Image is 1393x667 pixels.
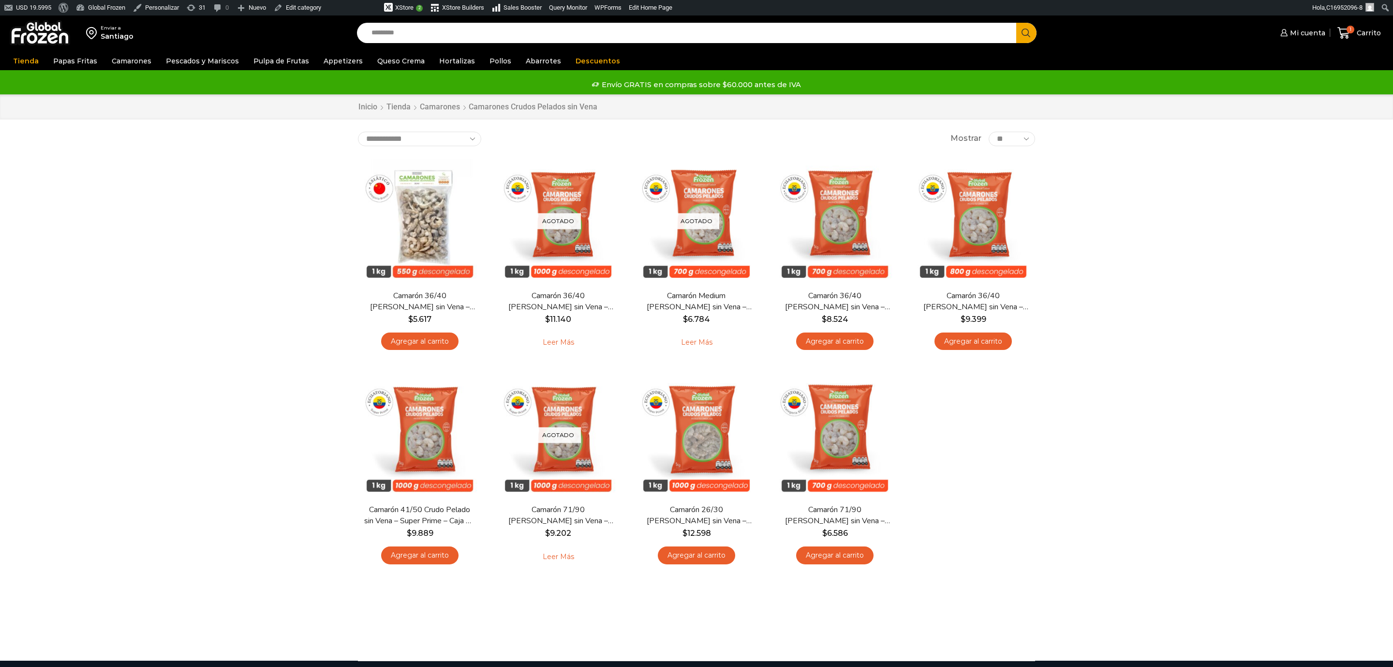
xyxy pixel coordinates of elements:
[961,315,965,324] span: $
[381,333,459,350] a: Agregar al carrito: “Camarón 36/40 Crudo Pelado sin Vena - Bronze - Caja 10 kg”
[1347,26,1354,33] span: 1
[485,52,516,70] a: Pollos
[796,333,874,350] a: Agregar al carrito: “Camarón 36/40 Crudo Pelado sin Vena - Silver - Caja 10 kg”
[408,315,431,324] bdi: 5.617
[682,529,711,538] bdi: 12.598
[419,102,460,113] a: Camarones
[249,52,314,70] a: Pulpa de Frutas
[1335,22,1383,45] a: 1 Carrito
[779,504,890,527] a: Camarón 71/90 [PERSON_NAME] sin Vena – Silver – Caja 10 kg
[535,213,581,229] p: Agotado
[674,213,719,229] p: Agotado
[918,290,1029,313] a: Camarón 36/40 [PERSON_NAME] sin Vena – Gold – Caja 10 kg
[107,52,156,70] a: Camarones
[658,546,735,564] a: Agregar al carrito: “Camarón 26/30 Crudo Pelado sin Vena - Super Prime - Caja 10 kg”
[641,504,752,527] a: Camarón 26/30 [PERSON_NAME] sin Vena – Super Prime – Caja 10 kg
[372,52,430,70] a: Queso Crema
[571,52,625,70] a: Descuentos
[330,2,371,17] img: Visitas de 48 horas. Haz clic para ver más estadísticas del sitio.
[416,5,423,12] span: 2
[8,52,44,70] a: Tienda
[545,315,571,324] bdi: 11.140
[319,52,368,70] a: Appetizers
[364,290,475,313] a: Camarón 36/40 [PERSON_NAME] sin Vena – Bronze – Caja 10 kg
[386,102,411,113] a: Tienda
[86,25,101,41] img: address-field-icon.svg
[545,529,550,538] span: $
[48,52,102,70] a: Papas Fritas
[503,290,614,313] a: Camarón 36/40 [PERSON_NAME] sin Vena – Super Prime – Caja 10 kg
[545,315,550,324] span: $
[822,315,848,324] bdi: 8.524
[101,31,133,41] div: Santiago
[961,315,986,324] bdi: 9.399
[683,315,688,324] span: $
[796,546,874,564] a: Agregar al carrito: “Camarón 71/90 Crudo Pelado sin Vena - Silver - Caja 10 kg”
[101,25,133,31] div: Enviar a
[358,102,597,113] nav: Breadcrumb
[407,529,433,538] bdi: 9.889
[683,315,710,324] bdi: 6.784
[934,333,1012,350] a: Agregar al carrito: “Camarón 36/40 Crudo Pelado sin Vena - Gold - Caja 10 kg”
[528,333,589,353] a: Leé más sobre “Camarón 36/40 Crudo Pelado sin Vena - Super Prime - Caja 10 kg”
[408,315,413,324] span: $
[161,52,244,70] a: Pescados y Mariscos
[407,529,412,538] span: $
[469,102,597,111] h1: Camarones Crudos Pelados sin Vena
[504,4,542,11] span: Sales Booster
[535,427,581,443] p: Agotado
[384,3,393,12] img: xstore
[364,504,475,527] a: Camarón 41/50 Crudo Pelado sin Vena – Super Prime – Caja 10 kg
[381,546,459,564] a: Agregar al carrito: “Camarón 41/50 Crudo Pelado sin Vena - Super Prime - Caja 10 kg”
[779,290,890,313] a: Camarón 36/40 [PERSON_NAME] sin Vena – Silver – Caja 10 kg
[358,132,481,146] select: Pedido de la tienda
[528,546,589,567] a: Leé más sobre “Camarón 71/90 Crudo Pelado sin Vena - Super Prime - Caja 10 kg”
[822,315,827,324] span: $
[503,504,614,527] a: Camarón 71/90 [PERSON_NAME] sin Vena – Super Prime – Caja 10 kg
[1288,28,1325,38] span: Mi cuenta
[950,133,981,144] span: Mostrar
[1278,23,1325,43] a: Mi cuenta
[521,52,566,70] a: Abarrotes
[442,4,484,11] span: XStore Builders
[666,333,727,353] a: Leé más sobre “Camarón Medium Crudo Pelado sin Vena - Silver - Caja 10 kg”
[434,52,480,70] a: Hortalizas
[1354,28,1381,38] span: Carrito
[1016,23,1037,43] button: Search button
[358,102,378,113] a: Inicio
[682,529,687,538] span: $
[1326,4,1363,11] span: C16952096-8
[545,529,571,538] bdi: 9.202
[822,529,827,538] span: $
[822,529,848,538] bdi: 6.586
[641,290,752,313] a: Camarón Medium [PERSON_NAME] sin Vena – Silver – Caja 10 kg
[395,4,414,11] span: XStore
